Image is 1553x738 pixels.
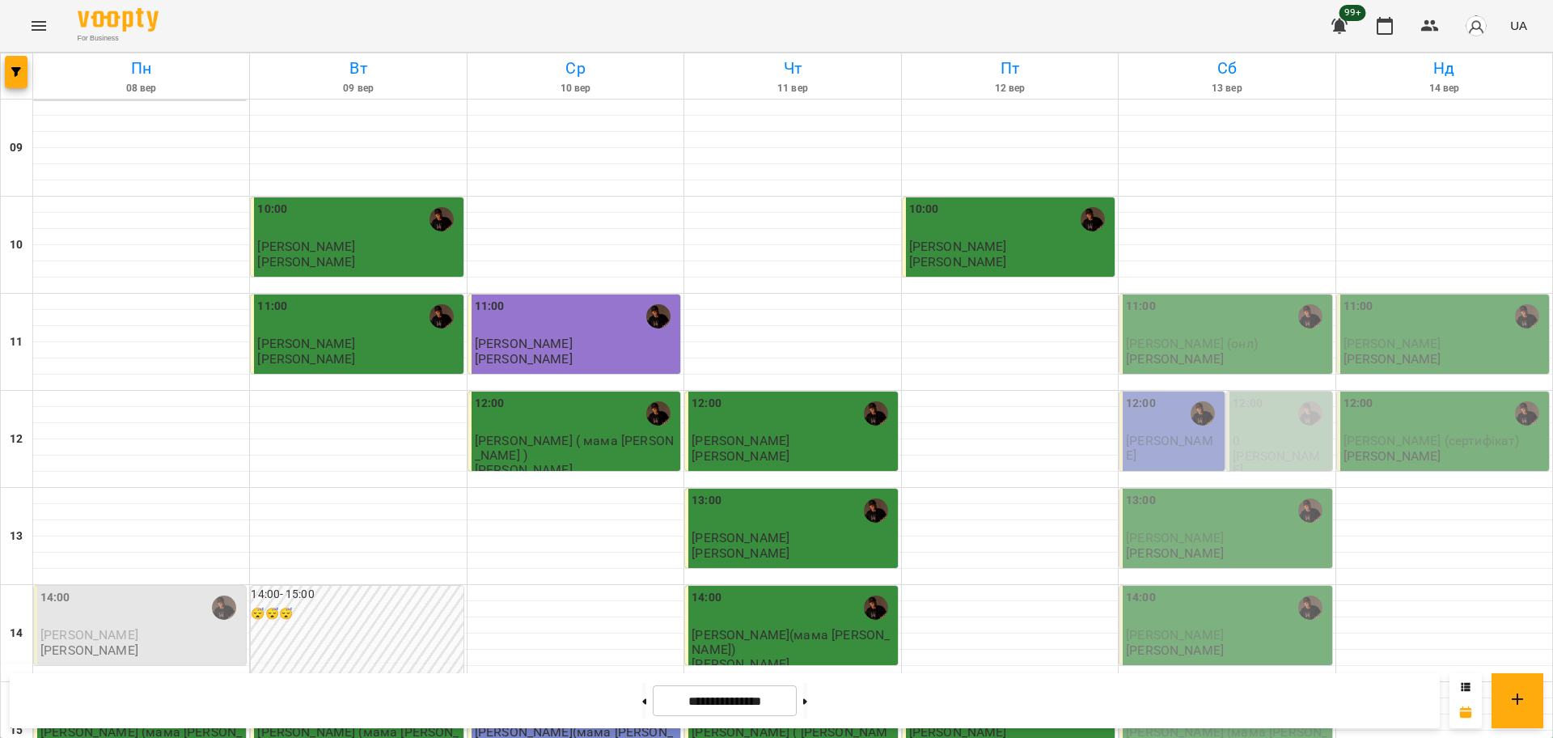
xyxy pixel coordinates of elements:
[1339,5,1366,21] span: 99+
[40,627,138,643] span: [PERSON_NAME]
[692,657,789,671] p: [PERSON_NAME]
[475,298,505,316] label: 11:00
[252,56,463,81] h6: Вт
[10,430,23,448] h6: 12
[1298,498,1322,523] img: Антон [гітара]
[1121,81,1332,96] h6: 13 вер
[257,255,355,269] p: [PERSON_NAME]
[257,352,355,366] p: [PERSON_NAME]
[78,8,159,32] img: Voopty Logo
[10,139,23,157] h6: 09
[1504,11,1534,40] button: UA
[475,433,674,462] span: [PERSON_NAME] ( мама [PERSON_NAME] )
[1339,81,1550,96] h6: 14 вер
[1298,596,1322,620] img: Антон [гітара]
[252,81,463,96] h6: 09 вер
[1339,56,1550,81] h6: Нд
[909,255,1007,269] p: [PERSON_NAME]
[257,298,287,316] label: 11:00
[430,207,454,231] img: Антон [гітара]
[251,605,463,623] h6: 😴😴😴
[692,546,789,560] p: [PERSON_NAME]
[1126,627,1224,643] span: [PERSON_NAME]
[1126,352,1224,366] p: [PERSON_NAME]
[1126,336,1258,351] span: [PERSON_NAME] (онл)
[1344,298,1373,316] label: 11:00
[251,586,463,604] h6: 14:00 - 15:00
[1344,336,1441,351] span: [PERSON_NAME]
[1515,401,1539,426] img: Антон [гітара]
[475,395,505,413] label: 12:00
[1510,17,1527,34] span: UA
[475,463,573,477] p: [PERSON_NAME]
[40,643,138,657] p: [PERSON_NAME]
[904,81,1115,96] h6: 12 вер
[470,56,681,81] h6: Ср
[1298,304,1322,329] img: Антон [гітара]
[1191,401,1215,426] img: Антон [гітара]
[257,336,355,351] span: [PERSON_NAME]
[1515,304,1539,329] img: Антон [гітара]
[864,596,888,620] img: Антон [гітара]
[10,333,23,351] h6: 11
[1233,395,1263,413] label: 12:00
[646,304,671,329] img: Антон [гітара]
[646,401,671,426] img: Антон [гітара]
[1344,395,1373,413] label: 12:00
[10,236,23,254] h6: 10
[692,627,890,656] span: [PERSON_NAME](мама [PERSON_NAME])
[1298,401,1322,426] img: Антон [гітара]
[864,498,888,523] div: Антон [гітара]
[692,530,789,545] span: [PERSON_NAME]
[212,596,236,620] img: Антон [гітара]
[692,433,789,448] span: [PERSON_NAME]
[1465,15,1487,37] img: avatar_s.png
[1344,352,1441,366] p: [PERSON_NAME]
[1081,207,1105,231] img: Антон [гітара]
[10,625,23,643] h6: 14
[10,528,23,545] h6: 13
[19,6,58,45] button: Menu
[1126,530,1224,545] span: [PERSON_NAME]
[687,56,898,81] h6: Чт
[430,304,454,329] img: Антон [гітара]
[1233,434,1328,447] p: 0
[475,336,573,351] span: [PERSON_NAME]
[475,352,573,366] p: [PERSON_NAME]
[904,56,1115,81] h6: Пт
[692,492,721,510] label: 13:00
[257,201,287,218] label: 10:00
[1121,56,1332,81] h6: Сб
[470,81,681,96] h6: 10 вер
[1344,449,1441,463] p: [PERSON_NAME]
[687,81,898,96] h6: 11 вер
[1126,298,1156,316] label: 11:00
[692,449,789,463] p: [PERSON_NAME]
[692,589,721,607] label: 14:00
[1233,449,1328,477] p: [PERSON_NAME]
[36,56,247,81] h6: Пн
[909,201,939,218] label: 10:00
[1126,395,1156,413] label: 12:00
[1126,589,1156,607] label: 14:00
[692,395,721,413] label: 12:00
[1344,433,1520,448] span: [PERSON_NAME] (сертифікат)
[1126,433,1213,462] span: [PERSON_NAME]
[1126,546,1224,560] p: [PERSON_NAME]
[36,81,247,96] h6: 08 вер
[864,401,888,426] img: Антон [гітара]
